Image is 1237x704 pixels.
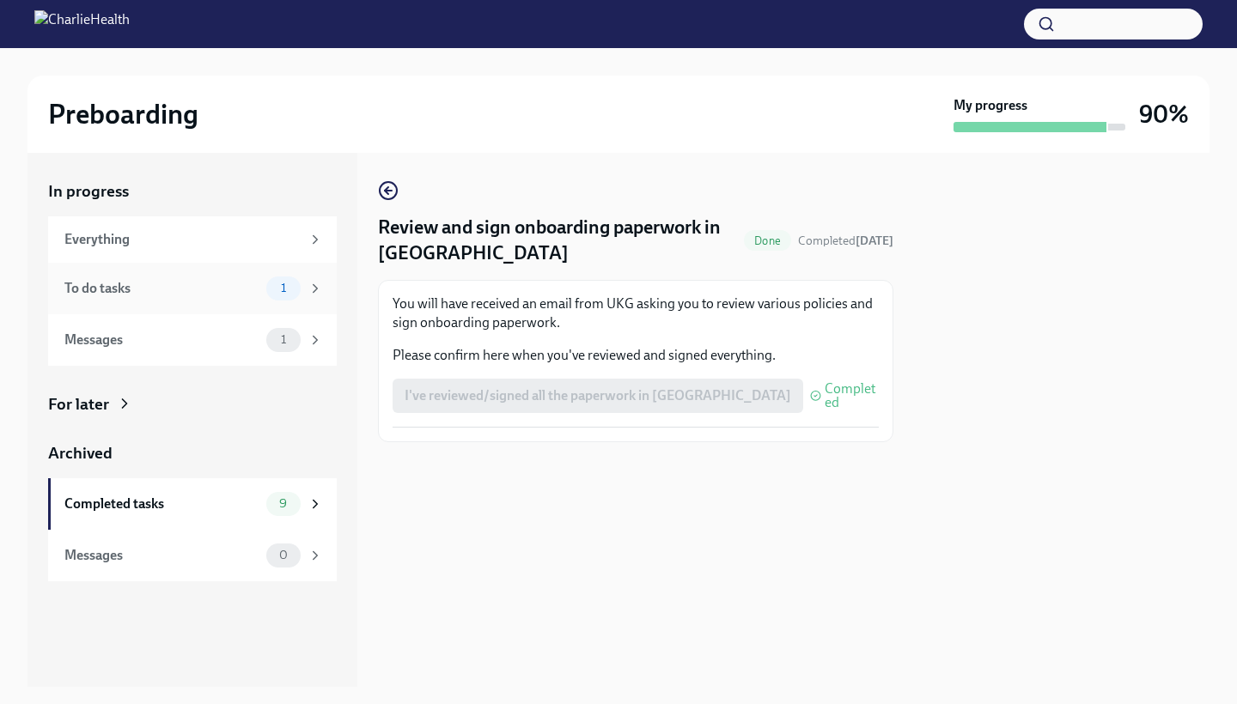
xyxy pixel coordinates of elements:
[393,294,879,332] p: You will have received an email from UKG asking you to review various policies and sign onboardin...
[64,230,301,249] div: Everything
[48,180,337,203] a: In progress
[48,97,198,131] h2: Preboarding
[64,331,259,349] div: Messages
[48,442,337,464] a: Archived
[64,546,259,565] div: Messages
[64,495,259,513] div: Completed tasks
[48,393,337,416] a: For later
[393,346,879,365] p: Please confirm here when you've reviewed and signed everything.
[48,530,337,581] a: Messages0
[378,215,737,266] h4: Review and sign onboarding paperwork in [GEOGRAPHIC_DATA]
[954,96,1027,115] strong: My progress
[271,333,296,346] span: 1
[48,263,337,314] a: To do tasks1
[744,234,791,247] span: Done
[1139,99,1189,130] h3: 90%
[64,279,259,298] div: To do tasks
[856,234,893,248] strong: [DATE]
[48,478,337,530] a: Completed tasks9
[48,393,109,416] div: For later
[48,314,337,366] a: Messages1
[34,10,130,38] img: CharlieHealth
[48,216,337,263] a: Everything
[798,233,893,249] span: October 6th, 2025 16:46
[798,234,893,248] span: Completed
[271,282,296,294] span: 1
[269,549,298,561] span: 0
[269,497,297,510] span: 9
[825,382,879,410] span: Completed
